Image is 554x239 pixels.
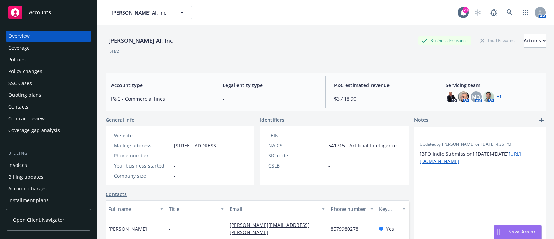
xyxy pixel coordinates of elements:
[8,171,43,182] div: Billing updates
[386,225,394,232] span: Yes
[328,162,330,169] span: -
[6,150,91,157] div: Billing
[114,172,171,179] div: Company size
[6,160,91,171] a: Invoices
[6,78,91,89] a: SSC Cases
[223,82,317,89] span: Legal entity type
[458,91,469,102] img: photo
[494,225,542,239] button: Nova Assist
[6,101,91,112] a: Contacts
[418,36,471,45] div: Business Insurance
[29,10,51,15] span: Accounts
[8,160,27,171] div: Invoices
[114,162,171,169] div: Year business started
[379,205,398,213] div: Key contact
[376,200,409,217] button: Key contact
[508,229,536,235] span: Nova Assist
[6,89,91,101] a: Quoting plans
[8,101,28,112] div: Contacts
[114,142,171,149] div: Mailing address
[420,133,522,140] span: -
[174,142,218,149] span: [STREET_ADDRESS]
[334,95,429,102] span: $3,418.90
[414,127,546,170] div: -Updatedby [PERSON_NAME] on [DATE] 4:36 PM[BPO Indio Submission] [DATE]-[DATE][URL][DOMAIN_NAME]
[13,216,64,223] span: Open Client Navigator
[328,132,330,139] span: -
[537,116,546,125] a: add
[8,89,41,101] div: Quoting plans
[174,162,176,169] span: -
[420,141,540,147] span: Updated by [PERSON_NAME] on [DATE] 4:36 PM
[106,190,127,198] a: Contacts
[331,225,364,232] a: 8579980278
[114,152,171,159] div: Phone number
[106,36,176,45] div: [PERSON_NAME] AI, Inc
[328,142,397,149] span: 541715 - Artificial Intelligence
[108,205,156,213] div: Full name
[223,95,317,102] span: -
[8,42,30,53] div: Coverage
[260,116,284,123] span: Identifiers
[8,113,45,124] div: Contract review
[6,31,91,42] a: Overview
[420,150,540,165] p: [BPO Indio Submission] [DATE]-[DATE]
[446,82,540,89] span: Servicing team
[6,125,91,136] a: Coverage gap analysis
[477,36,518,45] div: Total Rewards
[174,132,176,139] a: -
[6,113,91,124] a: Contract review
[169,205,216,213] div: Title
[487,6,501,19] a: Report a Bug
[268,152,325,159] div: SIC code
[169,225,171,232] span: -
[268,142,325,149] div: NAICS
[8,183,47,194] div: Account charges
[268,162,325,169] div: CSLB
[8,31,30,42] div: Overview
[6,66,91,77] a: Policy changes
[230,205,318,213] div: Email
[519,6,533,19] a: Switch app
[8,125,60,136] div: Coverage gap analysis
[331,205,366,213] div: Phone number
[8,195,49,206] div: Installment plans
[446,91,457,102] img: photo
[6,171,91,182] a: Billing updates
[6,42,91,53] a: Coverage
[111,95,206,102] span: P&C - Commercial lines
[472,93,480,101] span: MQ
[6,195,91,206] a: Installment plans
[494,225,503,239] div: Drag to move
[503,6,517,19] a: Search
[8,66,42,77] div: Policy changes
[483,91,494,102] img: photo
[6,3,91,22] a: Accounts
[268,132,325,139] div: FEIN
[111,9,171,16] span: [PERSON_NAME] AI, Inc
[174,172,176,179] span: -
[497,95,502,99] a: +1
[106,116,135,123] span: General info
[328,200,376,217] button: Phone number
[8,78,32,89] div: SSC Cases
[334,82,429,89] span: P&C estimated revenue
[328,152,330,159] span: -
[414,116,428,125] span: Notes
[106,200,166,217] button: Full name
[174,152,176,159] span: -
[166,200,227,217] button: Title
[524,34,546,48] button: Actions
[6,183,91,194] a: Account charges
[108,48,121,55] div: DBA: -
[227,200,328,217] button: Email
[108,225,147,232] span: [PERSON_NAME]
[471,6,485,19] a: Start snowing
[114,132,171,139] div: Website
[463,7,469,13] div: 20
[111,82,206,89] span: Account type
[8,54,26,65] div: Policies
[106,6,192,19] button: [PERSON_NAME] AI, Inc
[230,222,310,236] a: [PERSON_NAME][EMAIL_ADDRESS][PERSON_NAME]
[6,54,91,65] a: Policies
